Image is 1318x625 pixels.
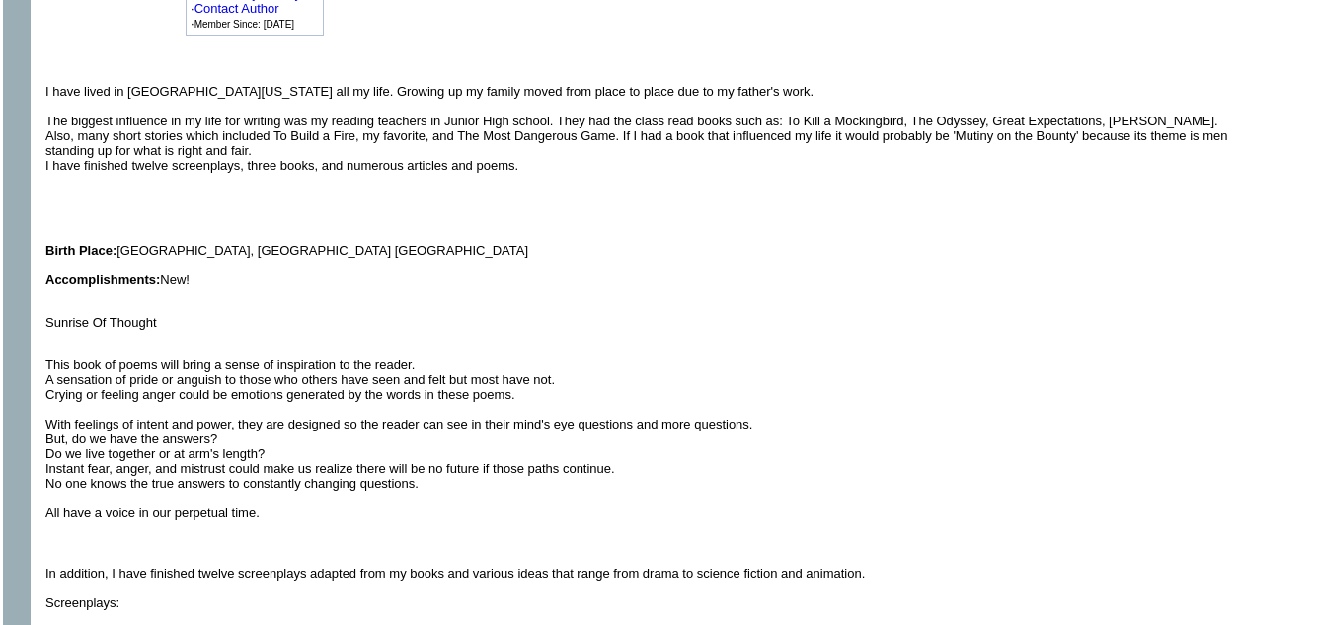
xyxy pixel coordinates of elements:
font: Member Since: [DATE] [194,19,295,30]
p: Sunrise Of Thought [45,315,1248,345]
font: [GEOGRAPHIC_DATA], [GEOGRAPHIC_DATA] [GEOGRAPHIC_DATA] New! [45,84,1248,550]
b: Accomplishments: [45,273,160,287]
a: Contact Author [194,1,279,16]
b: Birth Place: [45,243,116,258]
p: I have lived in [GEOGRAPHIC_DATA][US_STATE] all my life. Growing up my family moved from place to... [45,84,1248,173]
iframe: fb:like Facebook Social Plugin [186,41,630,61]
p: This book of poems will bring a sense of inspiration to the reader. A sensation of pride or angui... [45,357,1248,550]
